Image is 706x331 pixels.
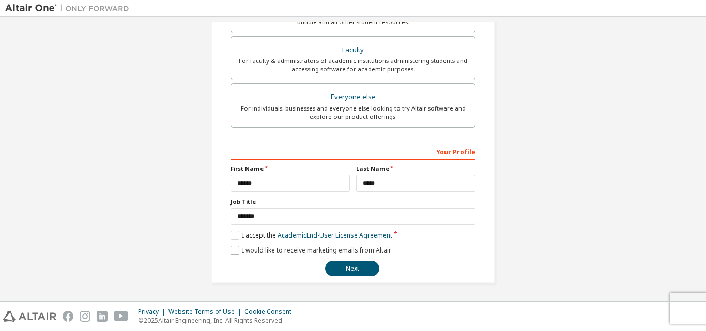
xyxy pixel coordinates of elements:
div: Faculty [237,43,469,57]
label: Job Title [231,198,475,206]
div: Cookie Consent [244,308,298,316]
label: Last Name [356,165,475,173]
div: For individuals, businesses and everyone else looking to try Altair software and explore our prod... [237,104,469,121]
p: © 2025 Altair Engineering, Inc. All Rights Reserved. [138,316,298,325]
div: Privacy [138,308,168,316]
div: Website Terms of Use [168,308,244,316]
img: youtube.svg [114,311,129,322]
div: Everyone else [237,90,469,104]
label: I accept the [231,231,392,240]
img: linkedin.svg [97,311,108,322]
label: First Name [231,165,350,173]
img: facebook.svg [63,311,73,322]
img: instagram.svg [80,311,90,322]
div: For faculty & administrators of academic institutions administering students and accessing softwa... [237,57,469,73]
div: Your Profile [231,143,475,160]
img: Altair One [5,3,134,13]
label: I would like to receive marketing emails from Altair [231,246,391,255]
img: altair_logo.svg [3,311,56,322]
button: Next [325,261,379,276]
a: Academic End-User License Agreement [278,231,392,240]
